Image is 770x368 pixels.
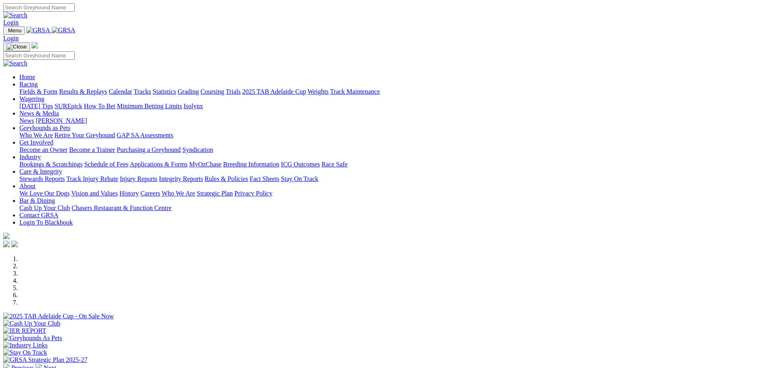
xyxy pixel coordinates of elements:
img: IER REPORT [3,327,46,334]
a: GAP SA Assessments [117,132,173,139]
a: Grading [178,88,199,95]
a: Who We Are [162,190,195,197]
a: Become a Trainer [69,146,115,153]
a: Coursing [200,88,224,95]
a: Fields & Form [19,88,57,95]
a: Race Safe [321,161,347,168]
a: Privacy Policy [234,190,272,197]
a: Tracks [134,88,151,95]
a: Who We Are [19,132,53,139]
a: Login [3,19,19,26]
a: Bar & Dining [19,197,55,204]
div: Racing [19,88,767,95]
a: How To Bet [84,103,116,109]
a: Isolynx [184,103,203,109]
a: Greyhounds as Pets [19,124,70,131]
a: Login To Blackbook [19,219,73,226]
img: GRSA [26,27,50,34]
div: Get Involved [19,146,767,154]
img: Search [3,12,27,19]
img: Search [3,60,27,67]
a: [DATE] Tips [19,103,53,109]
a: Login [3,35,19,42]
a: Bookings & Scratchings [19,161,82,168]
a: Contact GRSA [19,212,58,219]
a: History [119,190,139,197]
a: Minimum Betting Limits [117,103,182,109]
a: Statistics [153,88,176,95]
a: MyOzChase [189,161,222,168]
img: Close [6,44,27,50]
a: Care & Integrity [19,168,62,175]
a: Get Involved [19,139,53,146]
img: twitter.svg [11,241,18,247]
a: Cash Up Your Club [19,204,70,211]
a: Industry [19,154,41,160]
a: Retire Your Greyhound [55,132,115,139]
img: Stay On Track [3,349,47,356]
a: Results & Replays [59,88,107,95]
a: Careers [140,190,160,197]
a: SUREpick [55,103,82,109]
a: Home [19,74,35,80]
div: Bar & Dining [19,204,767,212]
div: Care & Integrity [19,175,767,183]
img: Cash Up Your Club [3,320,60,327]
a: Purchasing a Greyhound [117,146,181,153]
img: 2025 TAB Adelaide Cup - On Sale Now [3,313,114,320]
a: Track Maintenance [330,88,380,95]
a: We Love Our Dogs [19,190,70,197]
a: 2025 TAB Adelaide Cup [242,88,306,95]
img: Industry Links [3,342,48,349]
a: Become an Owner [19,146,68,153]
img: Greyhounds As Pets [3,334,62,342]
a: News & Media [19,110,59,117]
a: Applications & Forms [130,161,188,168]
a: Stewards Reports [19,175,65,182]
a: Calendar [109,88,132,95]
a: Integrity Reports [159,175,203,182]
a: Fact Sheets [250,175,279,182]
img: logo-grsa-white.png [32,42,38,48]
div: About [19,190,767,197]
img: GRSA Strategic Plan 2025-27 [3,356,87,364]
a: About [19,183,36,189]
a: ICG Outcomes [281,161,320,168]
a: Vision and Values [71,190,118,197]
a: Schedule of Fees [84,161,128,168]
a: Strategic Plan [197,190,233,197]
img: facebook.svg [3,241,10,247]
a: Trials [226,88,240,95]
input: Search [3,51,75,60]
div: Wagering [19,103,767,110]
button: Toggle navigation [3,42,30,51]
div: Greyhounds as Pets [19,132,767,139]
a: Stay On Track [281,175,318,182]
a: [PERSON_NAME] [36,117,87,124]
a: Breeding Information [223,161,279,168]
div: Industry [19,161,767,168]
a: News [19,117,34,124]
a: Chasers Restaurant & Function Centre [72,204,171,211]
a: Injury Reports [120,175,157,182]
a: Track Injury Rebate [66,175,118,182]
a: Rules & Policies [205,175,248,182]
button: Toggle navigation [3,26,25,35]
a: Syndication [182,146,213,153]
a: Racing [19,81,38,88]
input: Search [3,3,75,12]
a: Weights [308,88,329,95]
img: GRSA [52,27,76,34]
a: Wagering [19,95,44,102]
div: News & Media [19,117,767,124]
img: logo-grsa-white.png [3,233,10,239]
span: Menu [8,27,21,34]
